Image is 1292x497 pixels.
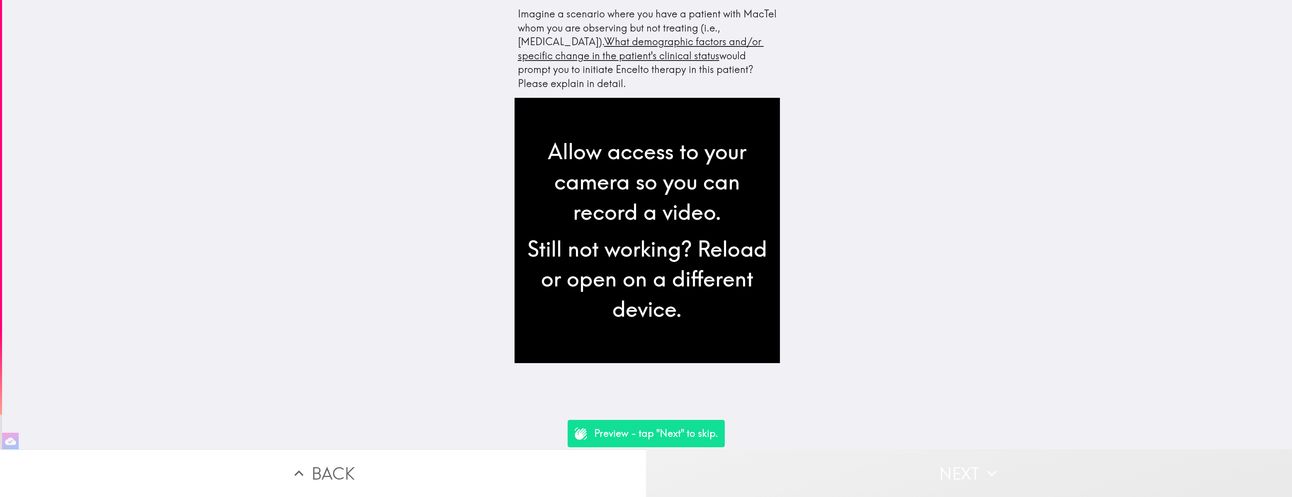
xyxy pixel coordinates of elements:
p: Preview - tap "Next" to skip. [594,427,718,441]
div: Imagine a scenario where you have a patient with MacTel whom you are observing but not treating (... [518,7,777,91]
u: What demographic factors and/or specific change in the patient's clinical status [518,35,764,62]
button: Next [646,449,1292,497]
div: Still not working? Reload or open on a different device. [521,234,773,324]
div: Allow access to your camera so you can record a video. [521,136,773,227]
